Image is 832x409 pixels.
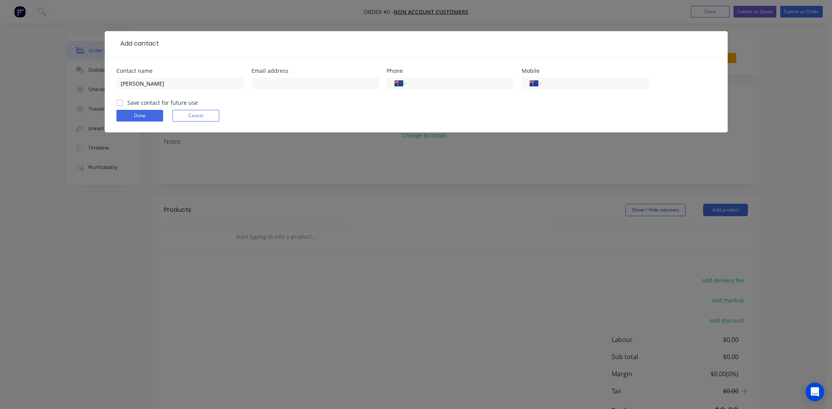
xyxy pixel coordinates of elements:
button: Done [116,110,163,122]
div: Phone [387,68,514,74]
div: Open Intercom Messenger [806,383,824,401]
div: Mobile [522,68,649,74]
div: Email address [252,68,379,74]
div: Contact name [116,68,244,74]
label: Save contact for future use [127,99,198,107]
div: Add contact [116,39,159,48]
button: Cancel [172,110,219,122]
